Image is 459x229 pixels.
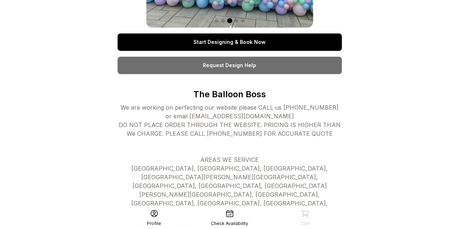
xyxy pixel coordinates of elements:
div: Cart [301,221,310,226]
div: Check Availability [211,221,248,226]
a: Start Designing & Book Now [118,33,342,51]
p: The Balloon Boss [118,89,342,100]
div: Profile [147,221,161,226]
a: Request Design Help [118,57,342,74]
